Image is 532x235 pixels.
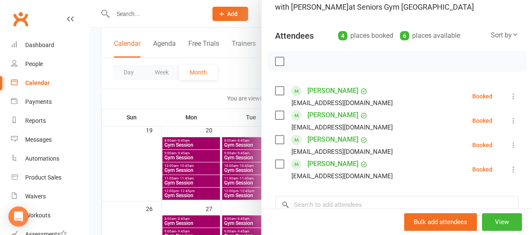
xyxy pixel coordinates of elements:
[10,8,31,29] a: Clubworx
[275,196,519,214] input: Search to add attendees
[11,55,89,74] a: People
[25,98,52,105] div: Payments
[404,213,477,231] button: Bulk add attendees
[25,117,46,124] div: Reports
[11,168,89,187] a: Product Sales
[11,187,89,206] a: Waivers
[482,213,522,231] button: View
[25,155,59,162] div: Automations
[25,193,46,200] div: Waivers
[25,136,52,143] div: Messages
[291,122,393,133] div: [EMAIL_ADDRESS][DOMAIN_NAME]
[11,130,89,149] a: Messages
[307,157,358,171] a: [PERSON_NAME]
[400,31,409,40] div: 6
[472,166,492,172] div: Booked
[291,146,393,157] div: [EMAIL_ADDRESS][DOMAIN_NAME]
[491,30,519,41] div: Sort by
[11,92,89,111] a: Payments
[25,79,50,86] div: Calendar
[338,30,393,42] div: places booked
[291,98,393,108] div: [EMAIL_ADDRESS][DOMAIN_NAME]
[275,3,349,11] span: with [PERSON_NAME]
[307,108,358,122] a: [PERSON_NAME]
[11,36,89,55] a: Dashboard
[11,206,89,225] a: Workouts
[275,30,314,42] div: Attendees
[472,118,492,124] div: Booked
[472,93,492,99] div: Booked
[25,42,54,48] div: Dashboard
[11,74,89,92] a: Calendar
[8,206,29,227] div: Open Intercom Messenger
[25,61,43,67] div: People
[307,84,358,98] a: [PERSON_NAME]
[338,31,347,40] div: 4
[25,174,61,181] div: Product Sales
[400,30,460,42] div: places available
[11,149,89,168] a: Automations
[25,212,50,219] div: Workouts
[11,111,89,130] a: Reports
[472,142,492,148] div: Booked
[291,171,393,182] div: [EMAIL_ADDRESS][DOMAIN_NAME]
[307,133,358,146] a: [PERSON_NAME]
[349,3,474,11] span: at Seniors Gym [GEOGRAPHIC_DATA]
